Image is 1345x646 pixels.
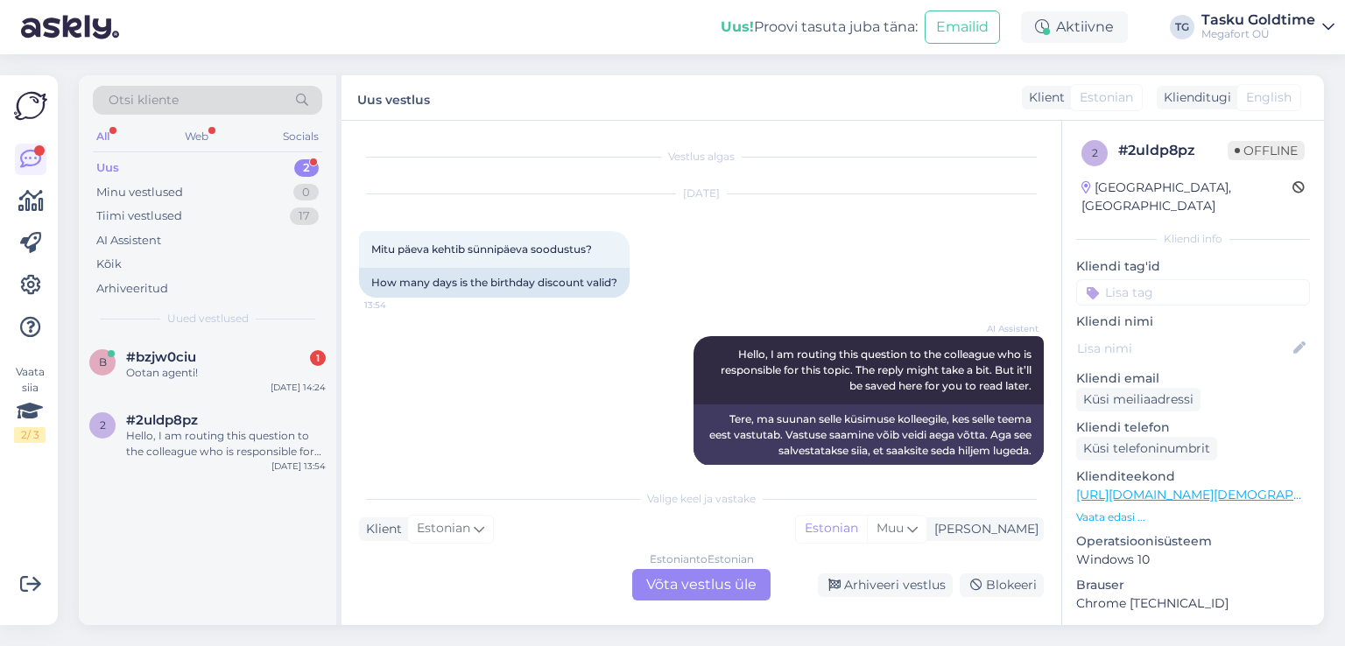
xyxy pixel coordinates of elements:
div: Megafort OÜ [1201,27,1315,41]
div: [PERSON_NAME] [927,520,1039,538]
p: Kliendi tag'id [1076,257,1310,276]
span: Uued vestlused [167,311,249,327]
div: [DATE] [359,186,1044,201]
p: Kliendi telefon [1076,418,1310,437]
span: 2 [1092,146,1098,159]
input: Lisa nimi [1077,339,1290,358]
span: Otsi kliente [109,91,179,109]
span: #2uldp8pz [126,412,198,428]
span: 13:54 [364,298,430,312]
div: Klient [359,520,402,538]
div: TG [1170,15,1194,39]
div: Võta vestlus üle [632,569,771,600]
div: Küsi telefoninumbrit [1076,437,1217,460]
div: Estonian to Estonian [650,551,754,567]
b: Uus! [721,18,754,35]
div: Kliendi info [1076,231,1310,247]
div: Klient [1022,88,1065,107]
div: All [93,125,113,148]
div: Küsi meiliaadressi [1076,388,1201,411]
span: 2 [100,418,106,432]
span: b [99,355,107,369]
div: Valige keel ja vastake [359,491,1044,507]
div: 17 [290,207,319,225]
div: Klienditugi [1157,88,1231,107]
div: Minu vestlused [96,184,183,201]
label: Uus vestlus [357,86,430,109]
a: Tasku GoldtimeMegafort OÜ [1201,13,1334,41]
div: Blokeeri [960,573,1044,597]
span: Hello, I am routing this question to the colleague who is responsible for this topic. The reply m... [721,348,1034,392]
div: AI Assistent [96,232,161,249]
div: [DATE] 14:24 [271,381,326,394]
div: Kõik [96,256,122,273]
div: Vaata siia [14,364,46,443]
div: 0 [293,184,319,201]
p: Vaata edasi ... [1076,509,1310,525]
div: 2 [294,159,319,177]
div: Ootan agenti! [126,365,326,381]
span: #bzjw0ciu [126,349,196,365]
button: Emailid [925,11,1000,44]
div: Tasku Goldtime [1201,13,1315,27]
span: Estonian [1080,88,1133,107]
div: How many days is the birthday discount valid? [359,268,630,298]
div: [DATE] 13:54 [271,460,326,473]
div: Uus [96,159,119,177]
div: Arhiveeri vestlus [818,573,953,597]
div: Aktiivne [1021,11,1128,43]
p: Operatsioonisüsteem [1076,532,1310,551]
span: AI Assistent [973,322,1039,335]
div: Hello, I am routing this question to the colleague who is responsible for this topic. The reply m... [126,428,326,460]
div: # 2uldp8pz [1118,140,1228,161]
div: Estonian [796,516,867,542]
span: English [1246,88,1292,107]
p: Brauser [1076,576,1310,594]
img: Askly Logo [14,89,47,123]
span: Estonian [417,519,470,538]
div: Tere, ma suunan selle küsimuse kolleegile, kes selle teema eest vastutab. Vastuse saamine võib ve... [694,404,1044,466]
span: Mitu päeva kehtib sünnipäeva soodustus? [371,242,592,256]
p: Kliendi email [1076,369,1310,388]
div: Socials [279,125,322,148]
p: Klienditeekond [1076,467,1310,486]
p: Chrome [TECHNICAL_ID] [1076,594,1310,613]
p: Kliendi nimi [1076,312,1310,331]
div: Arhiveeritud [96,280,168,298]
div: Tiimi vestlused [96,207,182,225]
span: Offline [1228,141,1305,160]
p: Windows 10 [1076,551,1310,569]
div: 2 / 3 [14,427,46,443]
div: Vestlus algas [359,149,1044,165]
div: Proovi tasuta juba täna: [721,17,918,38]
div: [GEOGRAPHIC_DATA], [GEOGRAPHIC_DATA] [1081,179,1292,215]
div: 1 [310,350,326,366]
div: Web [181,125,212,148]
span: Muu [877,520,904,536]
input: Lisa tag [1076,279,1310,305]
